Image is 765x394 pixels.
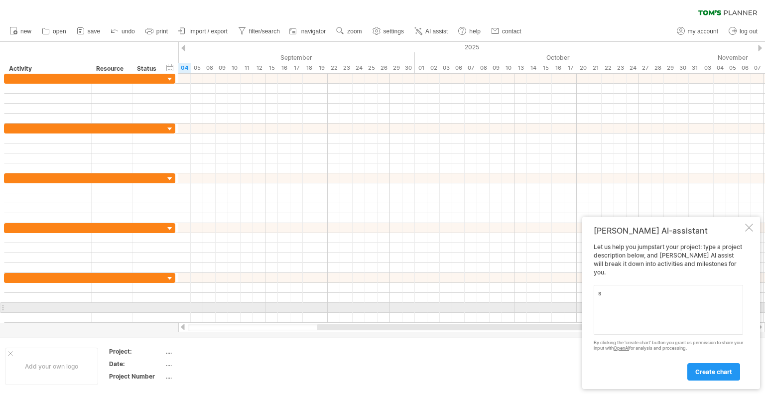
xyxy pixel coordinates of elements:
div: Monday, 6 October 2025 [452,63,465,73]
div: Friday, 3 October 2025 [440,63,452,73]
div: Monday, 29 September 2025 [390,63,402,73]
div: Monday, 20 October 2025 [577,63,589,73]
div: Tuesday, 28 October 2025 [651,63,664,73]
a: navigator [288,25,329,38]
div: .... [166,372,250,381]
span: log out [740,28,758,35]
div: Monday, 15 September 2025 [265,63,278,73]
span: save [88,28,100,35]
div: September 2025 [141,52,415,63]
div: Monday, 13 October 2025 [514,63,527,73]
div: Wednesday, 8 October 2025 [477,63,490,73]
div: Friday, 26 September 2025 [378,63,390,73]
span: filter/search [249,28,280,35]
div: Monday, 8 September 2025 [203,63,216,73]
div: Thursday, 6 November 2025 [739,63,751,73]
span: print [156,28,168,35]
div: Tuesday, 16 September 2025 [278,63,290,73]
div: Friday, 5 September 2025 [191,63,203,73]
div: Resource [96,64,127,74]
div: Thursday, 23 October 2025 [614,63,627,73]
a: import / export [176,25,231,38]
span: open [53,28,66,35]
div: Monday, 3 November 2025 [701,63,714,73]
a: save [74,25,103,38]
a: open [39,25,69,38]
div: Thursday, 18 September 2025 [303,63,315,73]
span: import / export [189,28,228,35]
div: Activity [9,64,86,74]
a: OpenAI [614,345,629,351]
div: Thursday, 11 September 2025 [241,63,253,73]
div: Wednesday, 5 November 2025 [726,63,739,73]
div: Friday, 17 October 2025 [564,63,577,73]
div: Thursday, 16 October 2025 [552,63,564,73]
span: zoom [347,28,362,35]
div: Tuesday, 14 October 2025 [527,63,539,73]
span: new [20,28,31,35]
a: log out [726,25,761,38]
div: Tuesday, 21 October 2025 [589,63,602,73]
div: Let us help you jumpstart your project: type a project description below, and [PERSON_NAME] AI as... [594,243,743,380]
span: create chart [695,368,732,376]
a: contact [489,25,524,38]
div: Tuesday, 9 September 2025 [216,63,228,73]
div: [PERSON_NAME] AI-assistant [594,226,743,236]
div: Tuesday, 23 September 2025 [340,63,353,73]
div: Thursday, 25 September 2025 [365,63,378,73]
span: AI assist [425,28,448,35]
div: Friday, 24 October 2025 [627,63,639,73]
span: navigator [301,28,326,35]
div: .... [166,347,250,356]
div: Project Number [109,372,164,381]
span: undo [122,28,135,35]
div: Friday, 12 September 2025 [253,63,265,73]
span: my account [688,28,718,35]
div: Add your own logo [5,348,98,385]
div: Status [137,64,159,74]
a: AI assist [412,25,451,38]
div: Tuesday, 7 October 2025 [465,63,477,73]
div: Monday, 27 October 2025 [639,63,651,73]
div: Friday, 19 September 2025 [315,63,328,73]
span: help [469,28,481,35]
div: Wednesday, 10 September 2025 [228,63,241,73]
span: contact [502,28,521,35]
div: October 2025 [415,52,701,63]
div: Wednesday, 15 October 2025 [539,63,552,73]
a: filter/search [236,25,283,38]
div: Wednesday, 24 September 2025 [353,63,365,73]
div: Wednesday, 29 October 2025 [664,63,676,73]
div: Tuesday, 4 November 2025 [714,63,726,73]
a: zoom [334,25,365,38]
span: settings [383,28,404,35]
div: Date: [109,360,164,368]
div: Thursday, 9 October 2025 [490,63,502,73]
a: print [143,25,171,38]
a: my account [674,25,721,38]
div: .... [166,360,250,368]
div: Wednesday, 1 October 2025 [415,63,427,73]
div: Friday, 31 October 2025 [689,63,701,73]
div: Project: [109,347,164,356]
a: help [456,25,484,38]
div: Friday, 7 November 2025 [751,63,764,73]
a: undo [108,25,138,38]
div: Monday, 22 September 2025 [328,63,340,73]
div: Thursday, 30 October 2025 [676,63,689,73]
div: Wednesday, 22 October 2025 [602,63,614,73]
div: Thursday, 2 October 2025 [427,63,440,73]
a: settings [370,25,407,38]
div: Tuesday, 30 September 2025 [402,63,415,73]
div: Thursday, 4 September 2025 [178,63,191,73]
div: Wednesday, 17 September 2025 [290,63,303,73]
div: Friday, 10 October 2025 [502,63,514,73]
a: create chart [687,363,740,381]
div: By clicking the 'create chart' button you grant us permission to share your input with for analys... [594,340,743,351]
a: new [7,25,34,38]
